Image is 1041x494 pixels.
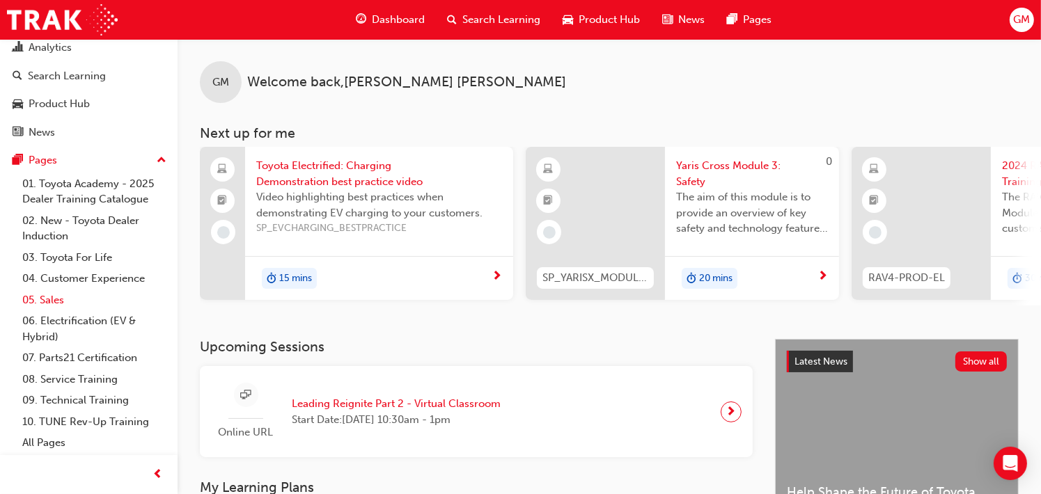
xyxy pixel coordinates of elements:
[345,6,436,34] a: guage-iconDashboard
[212,74,229,90] span: GM
[372,12,425,28] span: Dashboard
[200,147,513,300] a: Toyota Electrified: Charging Demonstration best practice videoVideo highlighting best practices w...
[726,402,737,422] span: next-icon
[178,125,1041,141] h3: Next up for me
[687,269,696,287] span: duration-icon
[743,12,772,28] span: Pages
[211,424,281,440] span: Online URL
[13,127,23,139] span: news-icon
[157,152,166,170] span: up-icon
[651,6,716,34] a: news-iconNews
[436,6,551,34] a: search-iconSearch Learning
[13,42,23,54] span: chart-icon
[17,210,172,247] a: 02. New - Toyota Dealer Induction
[868,270,945,286] span: RAV4-PROD-EL
[17,369,172,390] a: 08. Service Training
[787,351,1007,373] a: Latest NewsShow all
[13,70,22,83] span: search-icon
[13,154,23,167] span: pages-icon
[218,192,228,210] span: booktick-icon
[29,96,90,112] div: Product Hub
[28,68,106,84] div: Search Learning
[563,11,573,29] span: car-icon
[218,161,228,179] span: laptop-icon
[1013,12,1030,28] span: GM
[870,161,879,179] span: learningResourceType_ELEARNING-icon
[551,6,651,34] a: car-iconProduct Hub
[217,226,230,239] span: learningRecordVerb_NONE-icon
[17,268,172,289] a: 04. Customer Experience
[200,339,753,355] h3: Upcoming Sessions
[17,247,172,269] a: 03. Toyota For Life
[29,125,55,141] div: News
[817,268,828,289] span: next-icon
[6,148,172,173] button: Pages
[492,268,502,289] span: next-icon
[153,466,164,484] span: prev-icon
[699,271,733,287] span: 20 mins
[1010,8,1034,32] button: GM
[662,11,673,29] span: news-icon
[17,289,172,311] a: 05. Sales
[955,351,1008,372] button: Show all
[544,192,554,210] span: booktick-icon
[17,411,172,433] a: 10. TUNE Rev-Up Training
[676,158,828,189] span: Yaris Cross Module 3: Safety
[17,173,172,210] a: 01. Toyota Academy - 2025 Dealer Training Catalogue
[6,63,172,89] a: Search Learning
[17,432,172,454] a: All Pages
[6,120,172,145] a: News
[256,189,502,221] span: Video highlighting best practices when demonstrating EV charging to your customers.
[292,412,501,428] span: Start Date: [DATE] 10:30am - 1pm
[1012,269,1022,287] span: duration-icon
[727,11,737,29] span: pages-icon
[994,447,1027,480] div: Open Intercom Messenger
[678,12,705,28] span: News
[869,226,882,239] span: learningRecordVerb_NONE-icon
[7,4,118,35] img: Trak
[462,12,540,28] span: Search Learning
[17,310,172,347] a: 06. Electrification (EV & Hybrid)
[6,35,172,61] a: Analytics
[826,155,832,168] span: 0
[356,11,366,29] span: guage-icon
[211,377,742,446] a: Online URLLeading Reignite Part 2 - Virtual ClassroomStart Date:[DATE] 10:30am - 1pm
[544,161,554,179] span: learningResourceType_ELEARNING-icon
[29,40,72,56] div: Analytics
[241,387,251,404] span: sessionType_ONLINE_URL-icon
[870,192,879,210] span: booktick-icon
[795,356,847,367] span: Latest News
[247,74,566,90] span: Welcome back , [PERSON_NAME] [PERSON_NAME]
[526,147,839,300] a: 0SP_YARISX_MODULE_3Yaris Cross Module 3: SafetyThe aim of this module is to provide an overview o...
[29,152,57,168] div: Pages
[716,6,783,34] a: pages-iconPages
[6,91,172,117] a: Product Hub
[292,396,501,412] span: Leading Reignite Part 2 - Virtual Classroom
[256,158,502,189] span: Toyota Electrified: Charging Demonstration best practice video
[279,271,312,287] span: 15 mins
[543,226,556,239] span: learningRecordVerb_NONE-icon
[447,11,457,29] span: search-icon
[256,221,502,237] span: SP_EVCHARGING_BESTPRACTICE
[267,269,276,287] span: duration-icon
[13,98,23,111] span: car-icon
[17,390,172,411] a: 09. Technical Training
[542,270,648,286] span: SP_YARISX_MODULE_3
[676,189,828,237] span: The aim of this module is to provide an overview of key safety and technology features that have ...
[579,12,640,28] span: Product Hub
[17,347,172,369] a: 07. Parts21 Certification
